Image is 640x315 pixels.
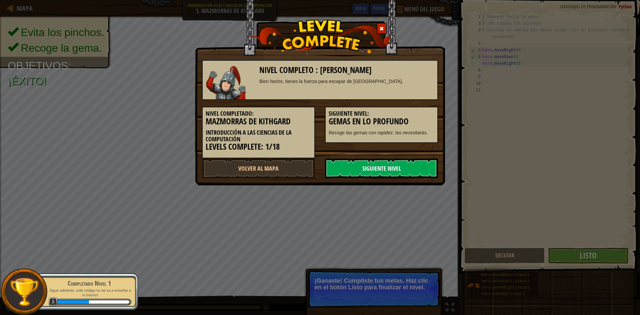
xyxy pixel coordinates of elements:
img: samurai.png [206,66,246,99]
h5: Introducción a las Ciencias de la computación [206,129,311,143]
div: Completado Nivel 1 [47,279,131,288]
h3: Levels Complete: 1/18 [206,142,311,151]
img: level_complete.png [249,20,392,53]
p: Recoge las gemas con rapidez: las necesitarás. [329,129,434,136]
div: Bien hecho, tienes la fuerza para escapar de [GEOGRAPHIC_DATA]. [259,78,434,85]
p: Sigue adelante, este código no se va a enseñar a sí mismo! [47,288,131,298]
span: 3 [49,297,58,306]
a: Siguiente Nivel [325,158,438,178]
a: Volver al Mapa [202,158,315,178]
h5: Nivel Completado: [206,110,311,117]
img: trophy.png [9,277,39,307]
h5: Siguiente Nivel: [329,110,434,117]
h3: Mazmorras de Kithgard [206,117,311,126]
h3: Gemas en lo profundo [329,117,434,126]
h3: Nivel completo : [PERSON_NAME] [259,66,434,75]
